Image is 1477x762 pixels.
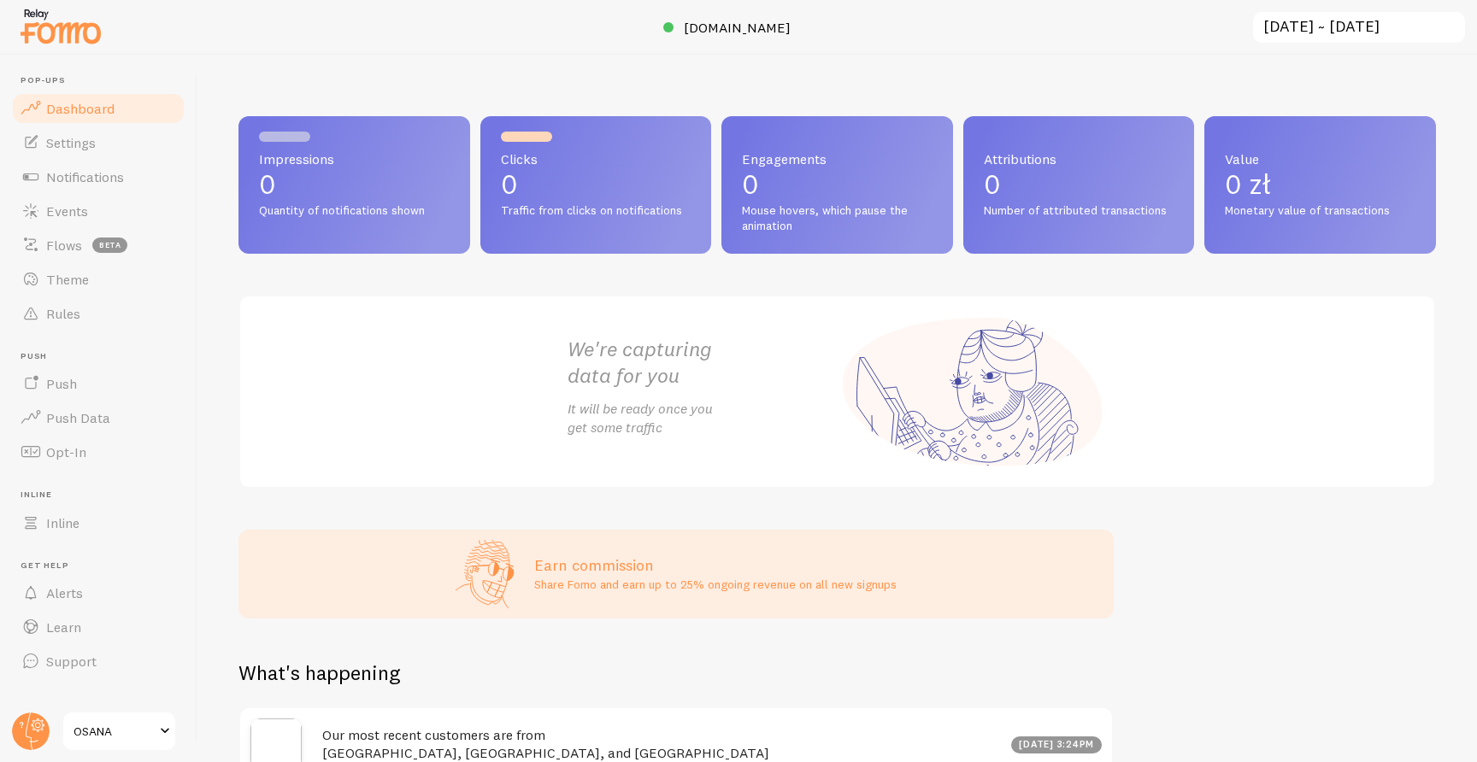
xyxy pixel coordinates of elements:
[238,659,400,686] h2: What's happening
[259,171,450,198] p: 0
[46,584,83,601] span: Alerts
[1225,152,1415,166] span: Value
[259,203,450,219] span: Quantity of notifications shown
[46,443,86,460] span: Opt-In
[10,296,186,331] a: Rules
[984,203,1174,219] span: Number of attributed transactions
[10,610,186,644] a: Learn
[46,305,80,322] span: Rules
[10,506,186,540] a: Inline
[10,262,186,296] a: Theme
[46,375,77,392] span: Push
[10,228,186,262] a: Flows beta
[534,555,897,575] h3: Earn commission
[534,576,897,593] p: Share Fomo and earn up to 25% ongoing revenue on all new signups
[501,171,691,198] p: 0
[10,160,186,194] a: Notifications
[46,202,88,220] span: Events
[21,75,186,86] span: Pop-ups
[21,351,186,362] span: Push
[46,168,124,185] span: Notifications
[74,721,155,741] span: OSANA
[322,726,1001,761] h4: Our most recent customers are from [GEOGRAPHIC_DATA], [GEOGRAPHIC_DATA], and [GEOGRAPHIC_DATA]
[742,203,933,233] span: Mouse hovers, which pause the animation
[742,171,933,198] p: 0
[501,152,691,166] span: Clicks
[259,152,450,166] span: Impressions
[568,336,838,389] h2: We're capturing data for you
[46,134,96,151] span: Settings
[62,711,177,752] a: OSANA
[46,653,97,670] span: Support
[10,126,186,160] a: Settings
[46,100,115,117] span: Dashboard
[10,91,186,126] a: Dashboard
[10,366,186,401] a: Push
[10,435,186,469] a: Opt-In
[742,152,933,166] span: Engagements
[46,271,89,288] span: Theme
[568,399,838,438] p: It will be ready once you get some traffic
[10,194,186,228] a: Events
[92,237,127,253] span: beta
[10,644,186,678] a: Support
[984,152,1174,166] span: Attributions
[46,618,81,636] span: Learn
[1225,167,1271,201] span: 0 zł
[1225,203,1415,219] span: Monetary value of transactions
[501,203,691,219] span: Traffic from clicks on notifications
[21,489,186,501] span: Inline
[10,576,186,610] a: Alerts
[46,237,82,254] span: Flows
[1011,736,1103,753] div: [DATE] 3:24pm
[18,4,103,48] img: fomo-relay-logo-orange.svg
[984,171,1174,198] p: 0
[21,560,186,571] span: Get Help
[46,514,79,531] span: Inline
[10,401,186,435] a: Push Data
[46,409,110,426] span: Push Data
